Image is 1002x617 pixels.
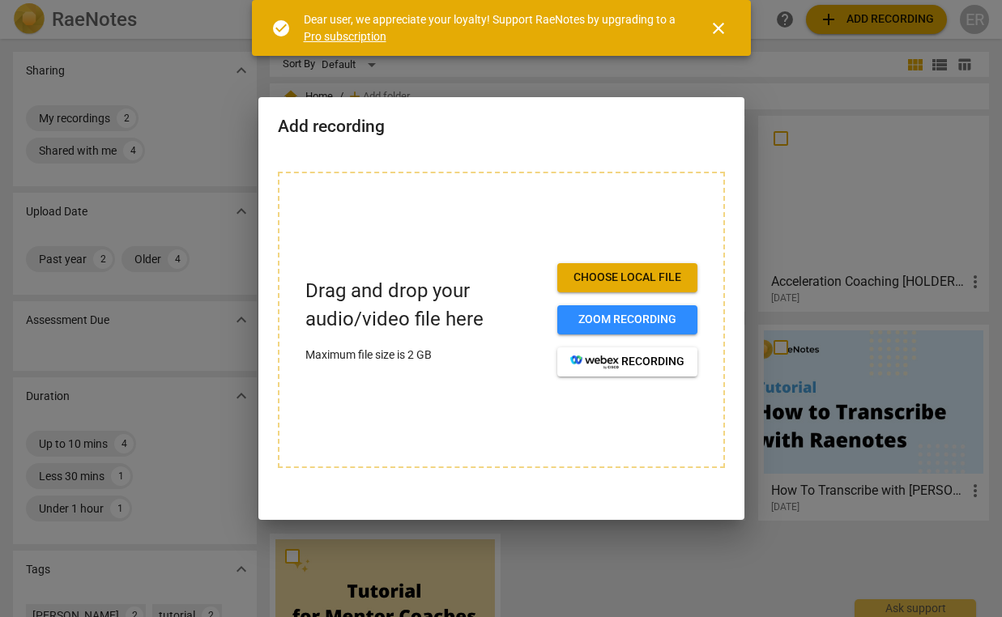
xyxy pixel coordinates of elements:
h2: Add recording [278,117,725,137]
p: Maximum file size is 2 GB [305,347,544,364]
button: Close [699,9,738,48]
p: Drag and drop your audio/video file here [305,277,544,334]
span: Choose local file [570,270,684,286]
span: close [709,19,728,38]
span: check_circle [271,19,291,38]
div: Dear user, we appreciate your loyalty! Support RaeNotes by upgrading to a [304,11,680,45]
button: recording [557,347,697,377]
span: recording [570,354,684,370]
button: Zoom recording [557,305,697,334]
a: Pro subscription [304,30,386,43]
span: Zoom recording [570,312,684,328]
button: Choose local file [557,263,697,292]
